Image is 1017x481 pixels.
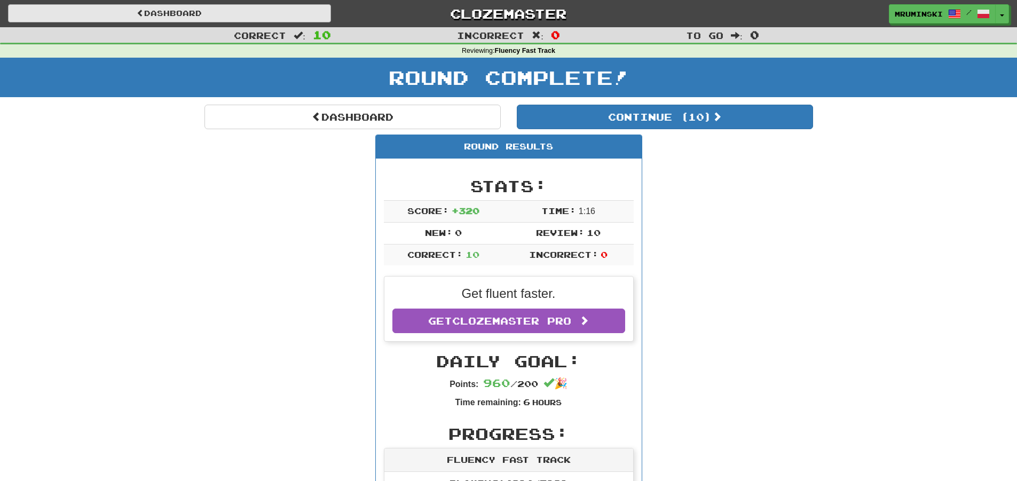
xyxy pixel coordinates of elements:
[407,249,463,259] span: Correct:
[731,31,743,40] span: :
[532,31,543,40] span: :
[543,377,567,389] span: 🎉
[523,397,530,407] span: 6
[204,105,501,129] a: Dashboard
[551,28,560,41] span: 0
[392,285,625,303] p: Get fluent faster.
[517,105,813,129] button: Continue (10)
[407,206,449,216] span: Score:
[455,227,462,238] span: 0
[452,315,571,327] span: Clozemaster Pro
[601,249,608,259] span: 0
[452,206,479,216] span: + 320
[455,398,521,407] strong: Time remaining:
[8,4,331,22] a: Dashboard
[384,448,633,472] div: Fluency Fast Track
[483,379,538,389] span: / 200
[895,9,943,19] span: mruminski
[495,47,555,54] strong: Fluency Fast Track
[234,30,286,41] span: Correct
[4,67,1013,88] h1: Round Complete!
[483,376,510,389] span: 960
[384,177,634,195] h2: Stats:
[686,30,723,41] span: To go
[889,4,996,23] a: mruminski /
[529,249,598,259] span: Incorrect:
[541,206,576,216] span: Time:
[450,380,478,389] strong: Points:
[966,9,972,16] span: /
[425,227,453,238] span: New:
[384,352,634,370] h2: Daily Goal:
[457,30,524,41] span: Incorrect
[579,207,595,216] span: 1 : 16
[347,4,670,23] a: Clozemaster
[376,135,642,159] div: Round Results
[587,227,601,238] span: 10
[750,28,759,41] span: 0
[294,31,305,40] span: :
[384,425,634,443] h2: Progress:
[392,309,625,333] a: GetClozemaster Pro
[536,227,585,238] span: Review:
[466,249,479,259] span: 10
[313,28,331,41] span: 10
[532,398,562,407] small: Hours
